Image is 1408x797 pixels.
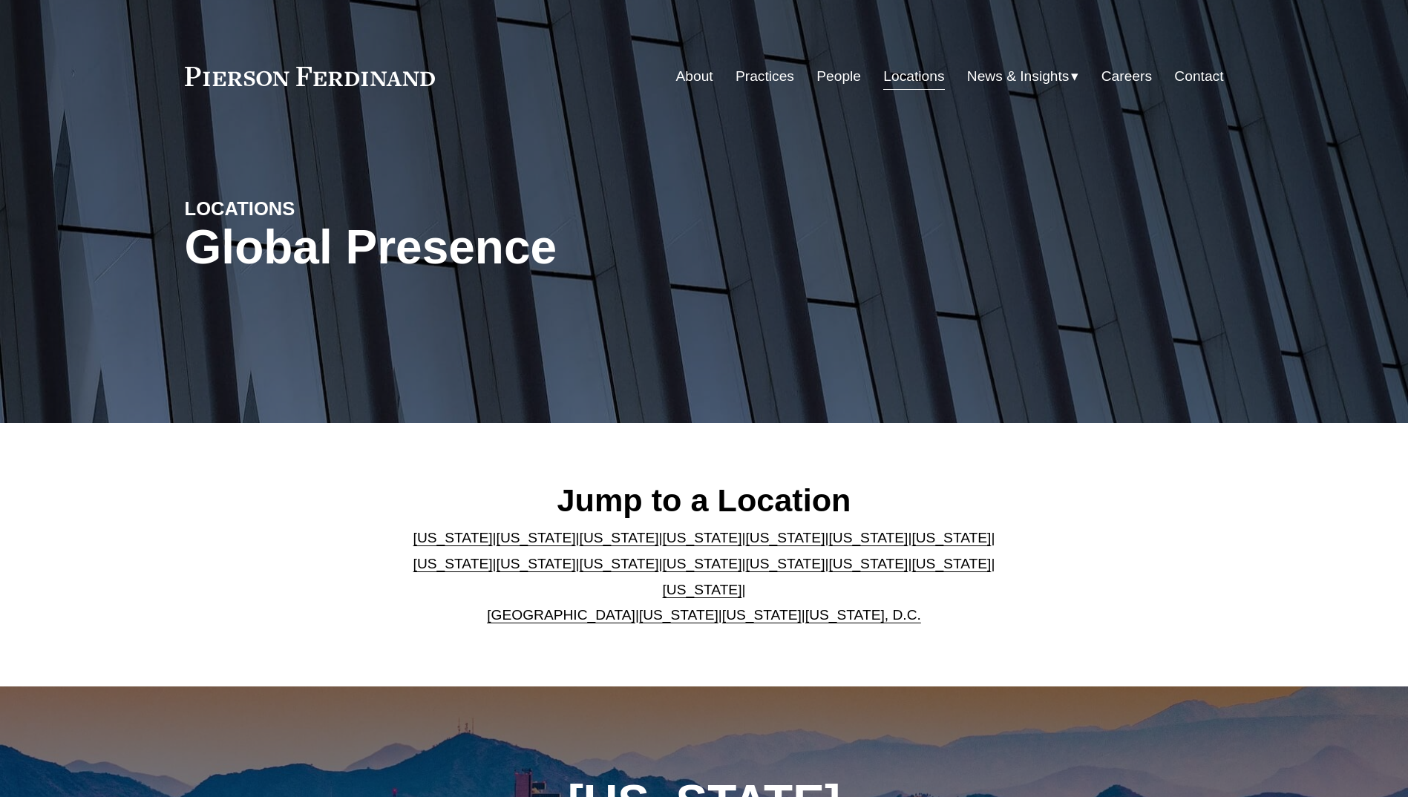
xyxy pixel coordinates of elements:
a: [US_STATE] [722,607,802,623]
a: Practices [736,62,794,91]
a: [US_STATE] [413,530,493,545]
a: Locations [883,62,944,91]
a: [US_STATE] [911,556,991,571]
a: [US_STATE] [745,530,825,545]
a: [US_STATE] [663,582,742,597]
span: News & Insights [967,64,1070,90]
a: [US_STATE] [580,530,659,545]
a: [US_STATE] [497,556,576,571]
h1: Global Presence [185,220,877,275]
h4: LOCATIONS [185,197,445,220]
a: Contact [1174,62,1223,91]
a: [US_STATE] [413,556,493,571]
a: About [676,62,713,91]
a: folder dropdown [967,62,1079,91]
a: [US_STATE] [663,556,742,571]
a: People [816,62,861,91]
a: [US_STATE] [828,530,908,545]
a: [US_STATE] [911,530,991,545]
a: Careers [1101,62,1152,91]
a: [US_STATE] [497,530,576,545]
a: [US_STATE] [745,556,825,571]
p: | | | | | | | | | | | | | | | | | | [401,525,1007,628]
h2: Jump to a Location [401,481,1007,519]
a: [US_STATE] [828,556,908,571]
a: [US_STATE], D.C. [805,607,921,623]
a: [US_STATE] [663,530,742,545]
a: [GEOGRAPHIC_DATA] [487,607,635,623]
a: [US_STATE] [580,556,659,571]
a: [US_STATE] [639,607,718,623]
